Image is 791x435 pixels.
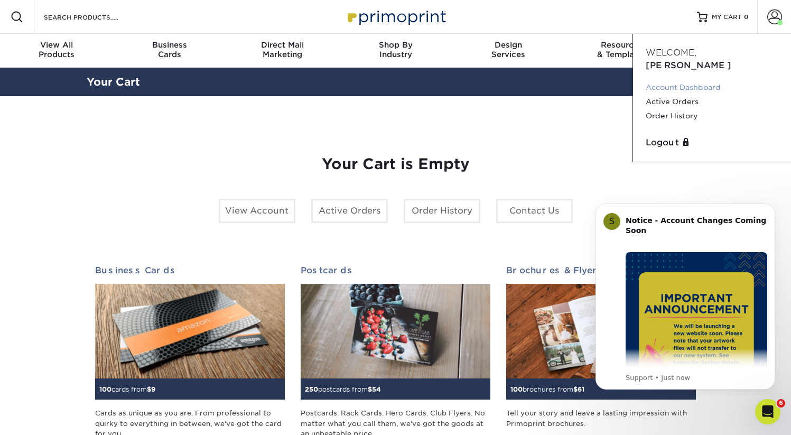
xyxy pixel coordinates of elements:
h2: Brochures & Flyers [506,265,696,275]
a: Active Orders [311,199,388,223]
a: Contact Us [496,199,573,223]
small: cards from [99,385,155,393]
span: Welcome, [646,48,696,58]
div: Marketing [226,40,339,59]
a: BusinessCards [113,34,226,68]
img: Business Cards [95,284,285,379]
iframe: Google Customer Reviews [3,403,90,431]
a: Account Dashboard [646,80,778,95]
span: [PERSON_NAME] [646,60,731,70]
span: 6 [777,399,785,408]
iframe: Intercom live chat [755,399,780,424]
span: 61 [578,385,584,393]
span: 100 [510,385,523,393]
h1: Your Cart is Empty [95,155,696,173]
h2: Postcards [301,265,490,275]
small: brochures from [510,385,584,393]
a: Active Orders [646,95,778,109]
iframe: Intercom notifications message [580,194,791,396]
a: Shop ByIndustry [339,34,452,68]
span: 250 [305,385,318,393]
span: $ [147,385,151,393]
a: DesignServices [452,34,565,68]
span: 100 [99,385,111,393]
a: Order History [646,109,778,123]
div: & Templates [565,40,678,59]
span: Design [452,40,565,50]
span: MY CART [712,13,742,22]
span: $ [573,385,578,393]
span: 54 [372,385,381,393]
a: Order History [404,199,480,223]
a: Direct MailMarketing [226,34,339,68]
a: Logout [646,136,778,149]
img: Postcards [301,284,490,379]
a: Resources& Templates [565,34,678,68]
div: Services [452,40,565,59]
a: Your Cart [87,76,140,88]
img: Brochures & Flyers [506,284,696,379]
span: 0 [744,13,749,21]
div: Industry [339,40,452,59]
span: Shop By [339,40,452,50]
img: Primoprint [343,5,449,28]
span: Resources [565,40,678,50]
div: Cards [113,40,226,59]
span: 9 [151,385,155,393]
span: Business [113,40,226,50]
a: View Account [219,199,295,223]
span: $ [368,385,372,393]
h2: Business Cards [95,265,285,275]
input: SEARCH PRODUCTS..... [43,11,146,23]
small: postcards from [305,385,381,393]
span: Direct Mail [226,40,339,50]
